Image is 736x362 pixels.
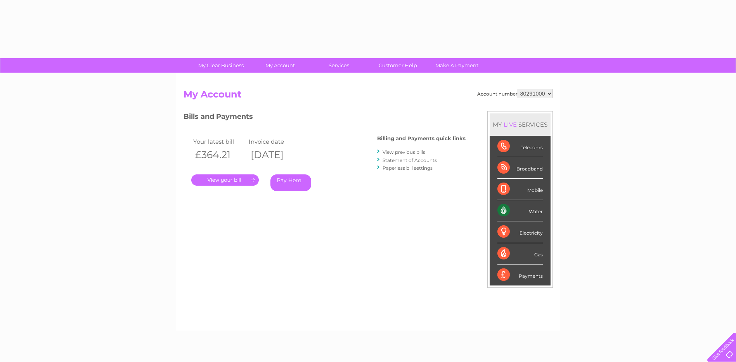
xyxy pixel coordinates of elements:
div: Broadband [497,157,543,179]
div: Gas [497,243,543,265]
a: Customer Help [366,58,430,73]
a: My Account [248,58,312,73]
h4: Billing and Payments quick links [377,136,466,141]
div: Electricity [497,221,543,243]
a: . [191,174,259,186]
div: Payments [497,265,543,285]
div: Telecoms [497,136,543,157]
th: [DATE] [247,147,303,163]
div: LIVE [502,121,518,128]
a: Services [307,58,371,73]
h2: My Account [184,89,553,104]
a: Statement of Accounts [383,157,437,163]
div: MY SERVICES [490,113,551,136]
div: Account number [477,89,553,98]
td: Your latest bill [191,136,247,147]
a: Pay Here [270,174,311,191]
a: Make A Payment [425,58,489,73]
a: View previous bills [383,149,425,155]
a: My Clear Business [189,58,253,73]
th: £364.21 [191,147,247,163]
a: Paperless bill settings [383,165,433,171]
h3: Bills and Payments [184,111,466,125]
div: Mobile [497,179,543,200]
td: Invoice date [247,136,303,147]
div: Water [497,200,543,221]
